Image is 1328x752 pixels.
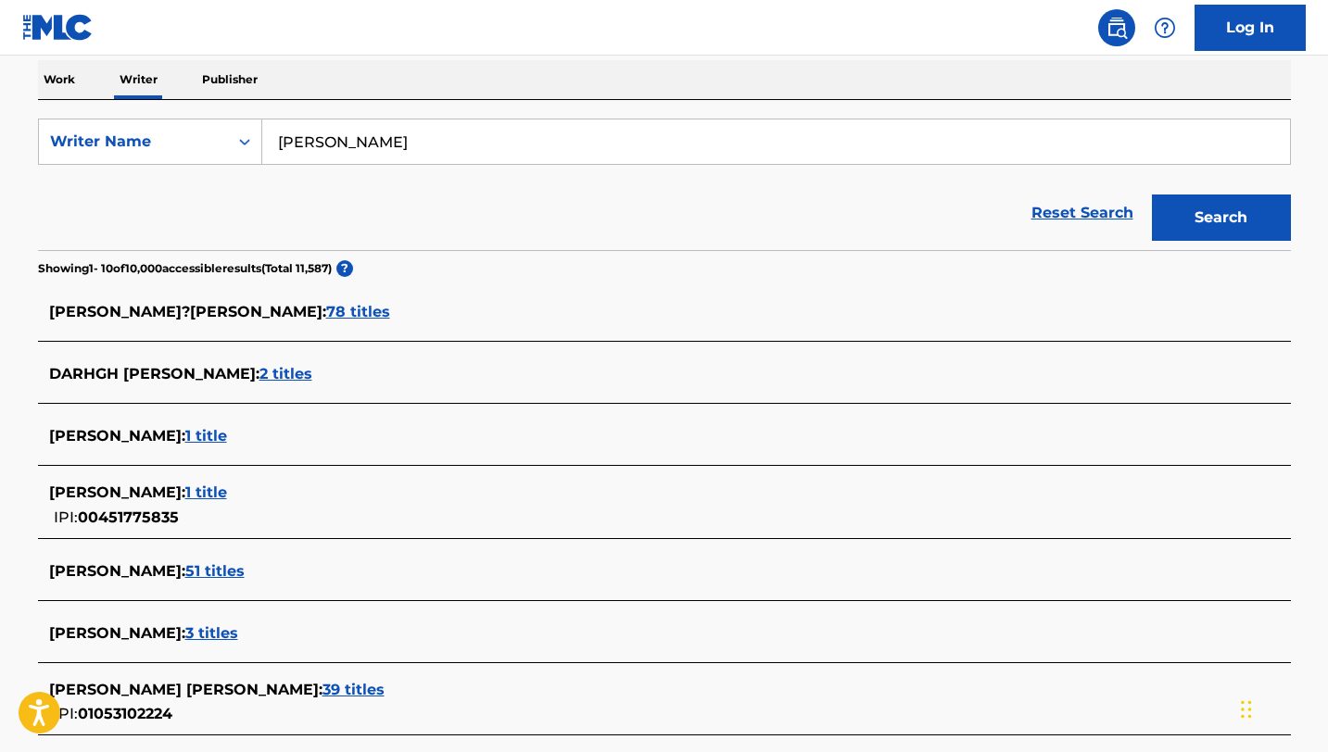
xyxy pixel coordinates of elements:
[114,60,163,99] p: Writer
[49,562,185,580] span: [PERSON_NAME] :
[78,508,179,526] span: 00451775835
[185,483,227,501] span: 1 title
[1146,9,1183,46] div: Help
[259,365,312,382] span: 2 titles
[78,705,172,722] span: 01053102224
[1152,194,1291,241] button: Search
[1022,193,1143,233] a: Reset Search
[185,624,238,642] span: 3 titles
[50,131,217,153] div: Writer Name
[38,119,1291,250] form: Search Form
[1235,663,1328,752] iframe: Chat Widget
[326,303,390,320] span: 78 titles
[1195,5,1306,51] a: Log In
[323,681,385,698] span: 39 titles
[185,427,227,445] span: 1 title
[1106,17,1128,39] img: search
[22,14,94,41] img: MLC Logo
[38,260,332,277] p: Showing 1 - 10 of 10,000 accessible results (Total 11,587 )
[49,365,259,382] span: DARHGH [PERSON_NAME] :
[1154,17,1176,39] img: help
[196,60,263,99] p: Publisher
[49,303,326,320] span: [PERSON_NAME]?[PERSON_NAME] :
[1241,682,1252,737] div: Drag
[49,624,185,642] span: [PERSON_NAME] :
[38,60,81,99] p: Work
[185,562,245,580] span: 51 titles
[54,508,78,526] span: IPI:
[49,427,185,445] span: [PERSON_NAME] :
[1098,9,1135,46] a: Public Search
[49,681,323,698] span: [PERSON_NAME] [PERSON_NAME] :
[54,705,78,722] span: IPI:
[49,483,185,501] span: [PERSON_NAME] :
[336,260,353,277] span: ?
